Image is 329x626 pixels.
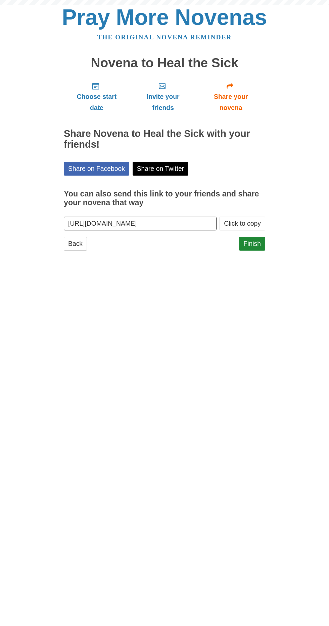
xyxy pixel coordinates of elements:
a: Share on Twitter [133,162,189,176]
a: Choose start date [64,77,130,117]
a: Pray More Novenas [62,5,267,30]
button: Click to copy [220,217,265,230]
a: The original novena reminder [97,34,232,41]
h3: You can also send this link to your friends and share your novena that way [64,190,265,207]
a: Share your novena [196,77,265,117]
a: Share on Facebook [64,162,129,176]
h1: Novena to Heal the Sick [64,56,265,70]
a: Finish [239,237,265,251]
span: Choose start date [70,91,123,113]
span: Share your novena [203,91,258,113]
a: Back [64,237,87,251]
span: Invite your friends [136,91,190,113]
h2: Share Novena to Heal the Sick with your friends! [64,128,265,150]
a: Invite your friends [130,77,196,117]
